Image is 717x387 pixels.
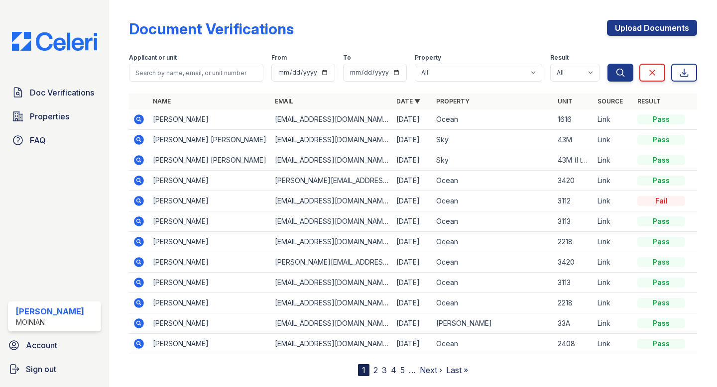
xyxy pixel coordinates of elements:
[392,273,432,293] td: [DATE]
[637,339,685,349] div: Pass
[149,171,270,191] td: [PERSON_NAME]
[391,365,396,375] a: 4
[432,293,554,313] td: Ocean
[16,305,84,317] div: [PERSON_NAME]
[392,150,432,171] td: [DATE]
[396,97,420,105] a: Date ▼
[554,273,594,293] td: 3113
[550,54,569,62] label: Result
[637,155,685,165] div: Pass
[392,109,432,130] td: [DATE]
[554,334,594,354] td: 2408
[149,293,270,313] td: [PERSON_NAME]
[271,109,392,130] td: [EMAIL_ADDRESS][DOMAIN_NAME]
[637,196,685,206] div: Fail
[594,232,633,252] td: Link
[149,130,270,150] td: [PERSON_NAME] [PERSON_NAME]
[392,171,432,191] td: [DATE]
[554,130,594,150] td: 43M
[637,216,685,226] div: Pass
[30,110,69,122] span: Properties
[271,334,392,354] td: [EMAIL_ADDRESS][DOMAIN_NAME]
[594,252,633,273] td: Link
[358,364,369,376] div: 1
[149,232,270,252] td: [PERSON_NAME]
[392,313,432,334] td: [DATE]
[129,54,177,62] label: Applicant or unit
[149,191,270,211] td: [PERSON_NAME]
[4,359,105,379] a: Sign out
[554,171,594,191] td: 3420
[594,171,633,191] td: Link
[432,211,554,232] td: Ocean
[373,365,378,375] a: 2
[432,252,554,273] td: Ocean
[594,211,633,232] td: Link
[149,252,270,273] td: [PERSON_NAME]
[271,171,392,191] td: [PERSON_NAME][EMAIL_ADDRESS][DOMAIN_NAME]
[432,273,554,293] td: Ocean
[607,20,697,36] a: Upload Documents
[554,293,594,313] td: 2218
[129,64,263,82] input: Search by name, email, or unit number
[392,211,432,232] td: [DATE]
[392,252,432,273] td: [DATE]
[149,273,270,293] td: [PERSON_NAME]
[343,54,351,62] label: To
[149,150,270,171] td: [PERSON_NAME] [PERSON_NAME]
[392,334,432,354] td: [DATE]
[271,191,392,211] td: [EMAIL_ADDRESS][DOMAIN_NAME]
[8,106,101,126] a: Properties
[30,134,46,146] span: FAQ
[271,252,392,273] td: [PERSON_NAME][EMAIL_ADDRESS][DOMAIN_NAME]
[26,363,56,375] span: Sign out
[432,171,554,191] td: Ocean
[149,211,270,232] td: [PERSON_NAME]
[597,97,623,105] a: Source
[637,135,685,145] div: Pass
[400,365,405,375] a: 5
[558,97,573,105] a: Unit
[149,313,270,334] td: [PERSON_NAME]
[554,313,594,334] td: 33A
[637,237,685,247] div: Pass
[432,334,554,354] td: Ocean
[271,54,287,62] label: From
[420,365,442,375] a: Next ›
[271,313,392,334] td: [EMAIL_ADDRESS][DOMAIN_NAME]
[4,335,105,355] a: Account
[8,130,101,150] a: FAQ
[432,313,554,334] td: [PERSON_NAME]
[554,252,594,273] td: 3420
[554,232,594,252] td: 2218
[271,211,392,232] td: [EMAIL_ADDRESS][DOMAIN_NAME]
[271,273,392,293] td: [EMAIL_ADDRESS][DOMAIN_NAME]
[153,97,171,105] a: Name
[392,293,432,313] td: [DATE]
[30,87,94,98] span: Doc Verifications
[637,257,685,267] div: Pass
[637,278,685,288] div: Pass
[554,150,594,171] td: 43M (I think they gave me the wrong one; I’m applying for the studio in the corner)
[594,130,633,150] td: Link
[392,130,432,150] td: [DATE]
[637,318,685,328] div: Pass
[594,293,633,313] td: Link
[271,130,392,150] td: [EMAIL_ADDRESS][DOMAIN_NAME]
[271,232,392,252] td: [EMAIL_ADDRESS][DOMAIN_NAME]
[432,130,554,150] td: Sky
[436,97,470,105] a: Property
[8,83,101,102] a: Doc Verifications
[637,97,661,105] a: Result
[432,191,554,211] td: Ocean
[129,20,294,38] div: Document Verifications
[149,334,270,354] td: [PERSON_NAME]
[409,364,416,376] span: …
[446,365,468,375] a: Last »
[4,32,105,51] img: CE_Logo_Blue-a8612792a0a2168367f1c8372b55b34899dd931a85d93a1a3d3e32e68fde9ad4.png
[392,191,432,211] td: [DATE]
[594,109,633,130] td: Link
[432,109,554,130] td: Ocean
[415,54,441,62] label: Property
